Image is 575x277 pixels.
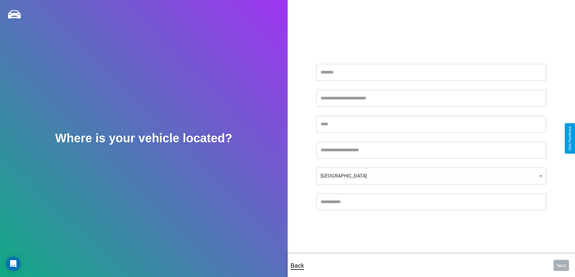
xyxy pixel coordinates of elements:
[316,168,546,184] div: [GEOGRAPHIC_DATA]
[55,131,232,145] h2: Where is your vehicle located?
[568,126,572,151] div: Give Feedback
[6,257,21,271] div: Open Intercom Messenger
[554,260,569,271] button: Next
[291,260,304,271] p: Back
